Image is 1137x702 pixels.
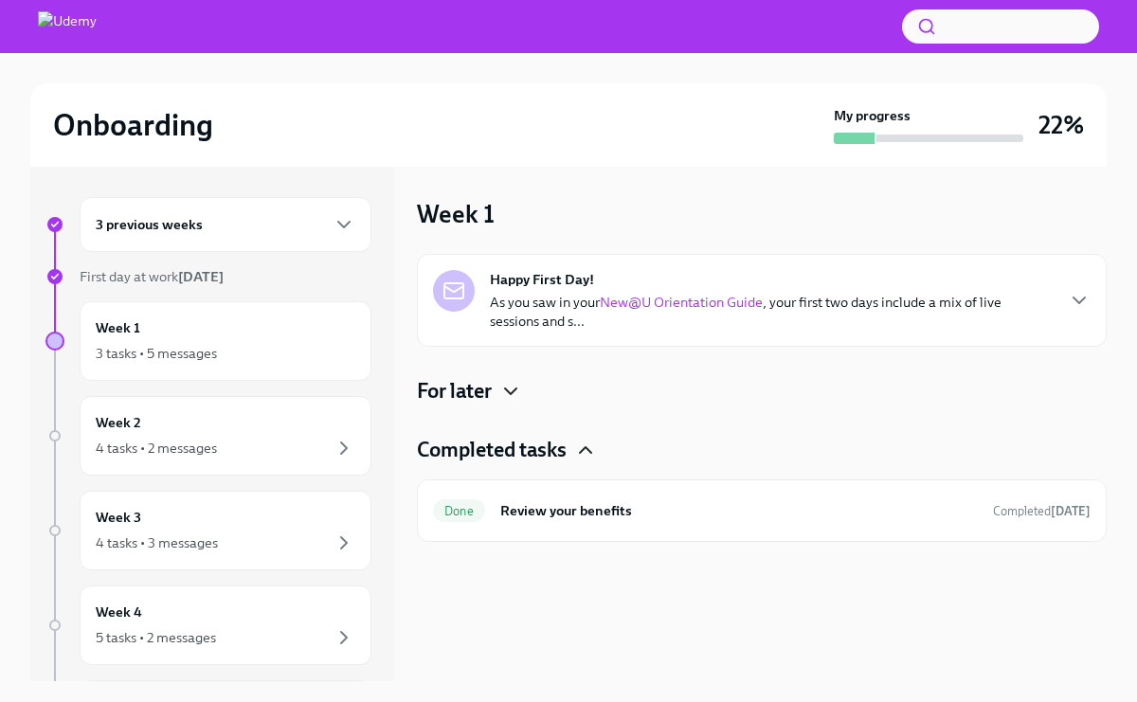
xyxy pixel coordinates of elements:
[96,507,141,528] h6: Week 3
[600,294,763,311] a: New@U Orientation Guide
[417,377,1107,405] div: For later
[834,106,911,125] strong: My progress
[96,214,203,235] h6: 3 previous weeks
[45,301,371,381] a: Week 13 tasks • 5 messages
[53,106,213,144] h2: Onboarding
[417,436,1107,464] div: Completed tasks
[38,11,97,42] img: Udemy
[96,344,217,363] div: 3 tasks • 5 messages
[490,270,594,289] strong: Happy First Day!
[96,628,216,647] div: 5 tasks • 2 messages
[417,436,567,464] h4: Completed tasks
[80,268,224,285] span: First day at work
[45,267,371,286] a: First day at work[DATE]
[1038,108,1084,142] h3: 22%
[96,412,141,433] h6: Week 2
[500,500,978,521] h6: Review your benefits
[433,495,1091,526] a: DoneReview your benefitsCompleted[DATE]
[96,602,142,622] h6: Week 4
[80,197,371,252] div: 3 previous weeks
[45,585,371,665] a: Week 45 tasks • 2 messages
[96,317,140,338] h6: Week 1
[433,504,485,518] span: Done
[45,491,371,570] a: Week 34 tasks • 3 messages
[490,293,1053,331] p: As you saw in your , your first two days include a mix of live sessions and s...
[96,533,218,552] div: 4 tasks • 3 messages
[417,377,492,405] h4: For later
[178,268,224,285] strong: [DATE]
[96,439,217,458] div: 4 tasks • 2 messages
[45,396,371,476] a: Week 24 tasks • 2 messages
[417,197,495,231] h3: Week 1
[993,502,1091,520] span: August 20th, 2025 13:48
[993,504,1091,518] span: Completed
[1051,504,1091,518] strong: [DATE]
